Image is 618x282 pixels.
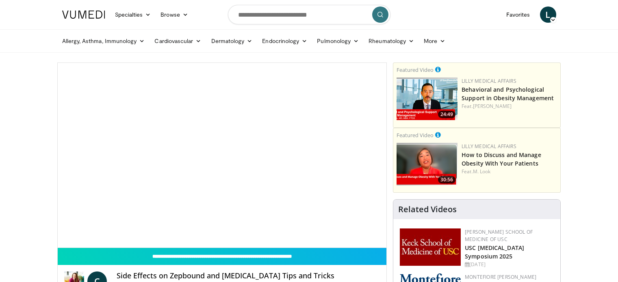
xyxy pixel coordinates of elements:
a: Montefiore [PERSON_NAME] [465,273,536,280]
h4: Side Effects on Zepbound and [MEDICAL_DATA] Tips and Tricks [117,271,380,280]
a: [PERSON_NAME] [473,103,512,110]
img: VuMedi Logo [62,11,105,19]
a: M. Look [473,168,491,175]
img: ba3304f6-7838-4e41-9c0f-2e31ebde6754.png.150x105_q85_crop-smart_upscale.png [397,77,458,120]
a: Browse [156,6,193,23]
div: Feat. [462,103,557,110]
div: Feat. [462,168,557,175]
a: [PERSON_NAME] School of Medicine of USC [465,228,533,243]
a: Lilly Medical Affairs [462,77,516,84]
a: Allergy, Asthma, Immunology [57,33,150,49]
a: Pulmonology [312,33,364,49]
a: Lilly Medical Affairs [462,143,516,150]
a: How to Discuss and Manage Obesity With Your Patients [462,151,541,167]
a: Dermatology [206,33,258,49]
a: L [540,6,556,23]
a: Endocrinology [257,33,312,49]
div: [DATE] [465,261,554,268]
small: Featured Video [397,131,434,139]
input: Search topics, interventions [228,5,390,24]
a: 24:49 [397,77,458,120]
a: More [419,33,450,49]
h4: Related Videos [398,205,457,214]
a: USC [MEDICAL_DATA] Symposium 2025 [465,244,524,260]
a: Cardiovascular [150,33,206,49]
a: 30:56 [397,143,458,185]
span: 24:49 [438,111,455,118]
a: Favorites [501,6,535,23]
img: c98a6a29-1ea0-4bd5-8cf5-4d1e188984a7.png.150x105_q85_crop-smart_upscale.png [397,143,458,185]
a: Rheumatology [364,33,419,49]
a: Specialties [110,6,156,23]
img: 7b941f1f-d101-407a-8bfa-07bd47db01ba.png.150x105_q85_autocrop_double_scale_upscale_version-0.2.jpg [400,228,461,266]
a: Behavioral and Psychological Support in Obesity Management [462,86,554,102]
video-js: Video Player [58,63,387,248]
span: 30:56 [438,176,455,183]
small: Featured Video [397,66,434,73]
